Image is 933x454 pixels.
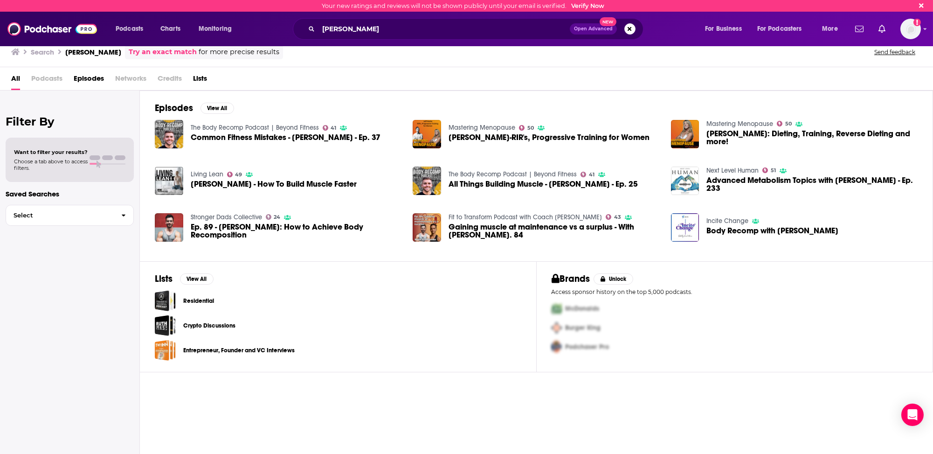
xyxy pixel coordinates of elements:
span: [PERSON_NAME]-RIR's, Progressive Training for Women [449,133,650,141]
button: Show profile menu [900,19,921,39]
img: Body Recomp with Jeff Hoehn [671,213,699,242]
a: Stronger Dads Collective [191,213,262,221]
div: Search podcasts, credits, & more... [302,18,652,40]
a: Crypto Discussions [183,321,235,331]
button: View All [180,273,214,285]
a: Advanced Metabolism Topics with Jeff Hoehn - Ep. 233 [706,176,918,192]
a: Lists [193,71,207,90]
img: User Profile [900,19,921,39]
h2: Filter By [6,115,134,128]
img: Gaining muscle at maintenance vs a surplus - With Jeff Hoehn - Ep. 84 [413,213,441,242]
span: Networks [115,71,146,90]
a: Living Lean [191,170,223,178]
span: Open Advanced [574,27,613,31]
img: Jeff Hoehn-RIR's, Progressive Training for Women [413,120,441,148]
button: open menu [698,21,753,36]
span: for more precise results [199,47,279,57]
a: Charts [154,21,186,36]
a: Mastering Menopause [449,124,515,132]
a: Entrepreneur, Founder and VC Interviews [183,345,295,356]
button: View All [200,103,234,114]
span: 43 [614,215,621,219]
h2: Lists [155,273,173,285]
a: Fit to Transform Podcast with Coach Nikias [449,213,602,221]
svg: Email not verified [913,19,921,26]
a: Show notifications dropdown [875,21,889,37]
img: Second Pro Logo [548,318,566,337]
button: Select [6,205,134,226]
p: Access sponsor history on the top 5,000 podcasts. [552,288,918,295]
button: open menu [816,21,850,36]
a: All Things Building Muscle - Jeff Hoehn - Ep. 25 [413,167,441,195]
span: Monitoring [199,22,232,35]
span: Select [6,212,114,218]
span: 24 [274,215,280,219]
button: open menu [192,21,244,36]
a: 41 [581,172,594,177]
a: The Body Recomp Podcast | Beyond Fitness [449,170,577,178]
a: 43 [606,214,621,220]
a: Jeff Hoehn-RIR's, Progressive Training for Women [449,133,650,141]
a: Body Recomp with Jeff Hoehn [706,227,838,235]
a: All Things Building Muscle - Jeff Hoehn - Ep. 25 [449,180,638,188]
a: 41 [323,125,337,131]
span: All Things Building Muscle - [PERSON_NAME] - Ep. 25 [449,180,638,188]
span: Body Recomp with [PERSON_NAME] [706,227,838,235]
a: Incite Change [706,217,748,225]
a: Episodes [74,71,104,90]
span: Ep. 89 - [PERSON_NAME]: How to Achieve Body Recomposition [191,223,402,239]
span: Want to filter your results? [14,149,88,155]
input: Search podcasts, credits, & more... [318,21,570,36]
h3: [PERSON_NAME] [65,48,121,56]
span: Podchaser Pro [566,343,609,351]
img: Jeff Hoehn - How To Build Muscle Faster [155,167,183,195]
span: [PERSON_NAME]: Dieting, Training, Reverse Dieting and more! [706,130,918,146]
span: Crypto Discussions [155,315,176,336]
a: All [11,71,20,90]
a: Verify Now [571,2,604,9]
img: Common Fitness Mistakes - Jeff Hoehn - Ep. 37 [155,120,183,148]
a: ListsView All [155,273,214,285]
a: Jeff Hoehn: Dieting, Training, Reverse Dieting and more! [706,130,918,146]
h2: Brands [552,273,590,285]
span: Gaining muscle at maintenance vs a surplus - With [PERSON_NAME]. 84 [449,223,660,239]
a: Gaining muscle at maintenance vs a surplus - With Jeff Hoehn - Ep. 84 [449,223,660,239]
span: Credits [158,71,182,90]
span: 41 [589,173,594,177]
button: Send feedback [871,48,918,56]
span: Podcasts [31,71,62,90]
button: Unlock [594,273,633,285]
a: 50 [777,121,792,126]
a: Ep. 89 - Jeff Hoehn: How to Achieve Body Recomposition [191,223,402,239]
span: Charts [160,22,180,35]
img: Advanced Metabolism Topics with Jeff Hoehn - Ep. 233 [671,167,699,195]
span: Residential [155,290,176,311]
p: Saved Searches [6,189,134,198]
span: More [822,22,838,35]
span: For Business [705,22,742,35]
span: Advanced Metabolism Topics with [PERSON_NAME] - Ep. 233 [706,176,918,192]
button: open menu [109,21,155,36]
a: Entrepreneur, Founder and VC Interviews [155,340,176,361]
div: Your new ratings and reviews will not be shown publicly until your email is verified. [322,2,604,9]
img: Third Pro Logo [548,337,566,356]
span: For Podcasters [757,22,802,35]
a: Next Level Human [706,167,759,175]
a: 50 [519,125,534,131]
h2: Episodes [155,102,193,114]
span: 49 [235,173,242,177]
img: Ep. 89 - Jeff Hoehn: How to Achieve Body Recomposition [155,213,183,242]
a: EpisodesView All [155,102,234,114]
span: New [600,17,616,26]
span: Burger King [566,324,601,332]
button: open menu [751,21,816,36]
a: Try an exact match [129,47,197,57]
